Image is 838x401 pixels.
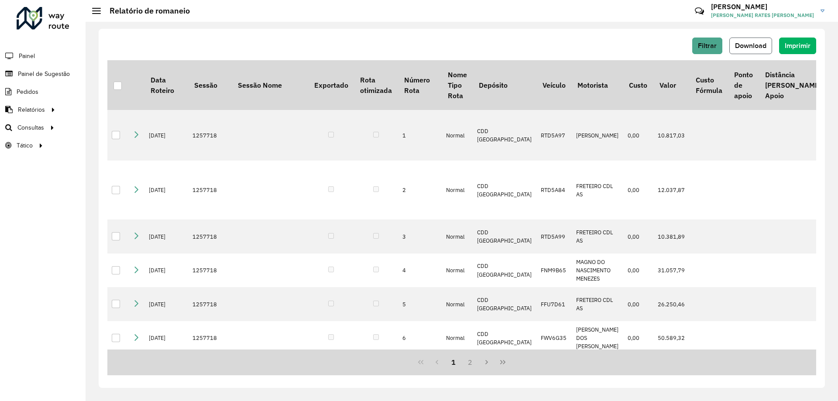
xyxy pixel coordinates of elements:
[144,321,188,355] td: [DATE]
[144,287,188,321] td: [DATE]
[536,321,571,355] td: FWV6G35
[188,321,232,355] td: 1257718
[653,60,690,110] th: Valor
[653,287,690,321] td: 26.250,46
[101,6,190,16] h2: Relatório de romaneio
[623,161,653,219] td: 0,00
[442,110,473,161] td: Normal
[653,254,690,288] td: 31.057,79
[623,321,653,355] td: 0,00
[442,161,473,219] td: Normal
[473,287,536,321] td: CDD [GEOGRAPHIC_DATA]
[690,60,728,110] th: Custo Fórmula
[17,123,44,132] span: Consultas
[495,354,511,370] button: Last Page
[445,354,462,370] button: 1
[17,141,33,150] span: Tático
[473,161,536,219] td: CDD [GEOGRAPHIC_DATA]
[735,42,766,49] span: Download
[653,110,690,161] td: 10.817,03
[478,354,495,370] button: Next Page
[536,219,571,254] td: RTD5A99
[536,161,571,219] td: RTD5A84
[728,60,759,110] th: Ponto de apoio
[398,287,442,321] td: 5
[188,287,232,321] td: 1257718
[442,254,473,288] td: Normal
[442,60,473,110] th: Nome Tipo Rota
[398,161,442,219] td: 2
[653,219,690,254] td: 10.381,89
[18,105,45,114] span: Relatórios
[442,287,473,321] td: Normal
[692,38,722,54] button: Filtrar
[536,254,571,288] td: FNM9B65
[18,69,70,79] span: Painel de Sugestão
[144,254,188,288] td: [DATE]
[19,51,35,61] span: Painel
[17,87,38,96] span: Pedidos
[711,3,814,11] h3: [PERSON_NAME]
[698,42,717,49] span: Filtrar
[144,110,188,161] td: [DATE]
[623,110,653,161] td: 0,00
[188,219,232,254] td: 1257718
[473,60,536,110] th: Depósito
[711,11,814,19] span: [PERSON_NAME] RATES [PERSON_NAME]
[398,110,442,161] td: 1
[308,60,354,110] th: Exportado
[398,254,442,288] td: 4
[144,219,188,254] td: [DATE]
[759,60,827,110] th: Distância [PERSON_NAME] Apoio
[785,42,811,49] span: Imprimir
[398,60,442,110] th: Número Rota
[623,287,653,321] td: 0,00
[779,38,816,54] button: Imprimir
[188,110,232,161] td: 1257718
[572,161,623,219] td: FRETEIRO CDL AS
[473,110,536,161] td: CDD [GEOGRAPHIC_DATA]
[572,60,623,110] th: Motorista
[462,354,478,370] button: 2
[473,254,536,288] td: CDD [GEOGRAPHIC_DATA]
[473,219,536,254] td: CDD [GEOGRAPHIC_DATA]
[623,254,653,288] td: 0,00
[536,60,571,110] th: Veículo
[572,254,623,288] td: MAGNO DO NASCIMENTO MENEZES
[232,60,308,110] th: Sessão Nome
[572,219,623,254] td: FRETEIRO CDL AS
[572,110,623,161] td: [PERSON_NAME]
[572,321,623,355] td: [PERSON_NAME] DOS [PERSON_NAME]
[188,60,232,110] th: Sessão
[653,161,690,219] td: 12.037,87
[536,287,571,321] td: FFU7D61
[536,110,571,161] td: RTD5A97
[442,321,473,355] td: Normal
[188,161,232,219] td: 1257718
[729,38,772,54] button: Download
[398,321,442,355] td: 6
[623,60,653,110] th: Custo
[653,321,690,355] td: 50.589,32
[623,219,653,254] td: 0,00
[398,219,442,254] td: 3
[354,60,398,110] th: Rota otimizada
[690,2,709,21] a: Contato Rápido
[144,161,188,219] td: [DATE]
[188,254,232,288] td: 1257718
[572,287,623,321] td: FRETEIRO CDL AS
[473,321,536,355] td: CDD [GEOGRAPHIC_DATA]
[144,60,188,110] th: Data Roteiro
[442,219,473,254] td: Normal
